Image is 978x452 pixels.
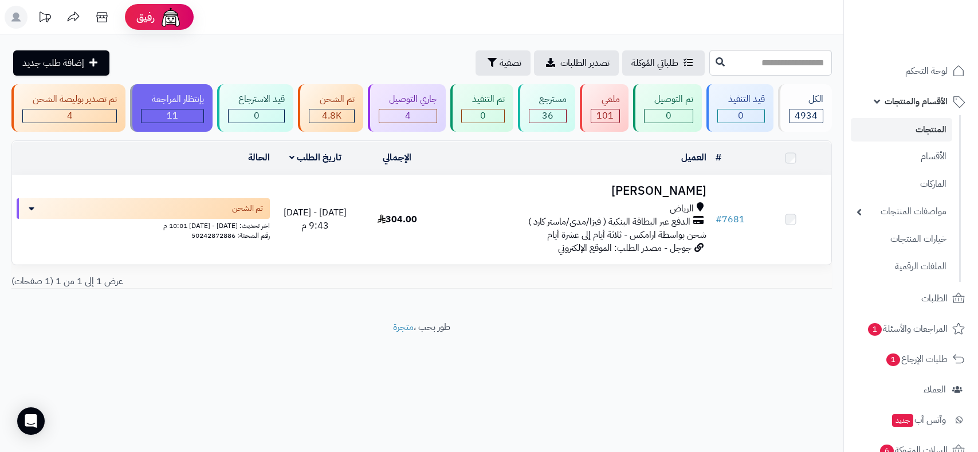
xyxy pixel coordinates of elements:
span: [DATE] - [DATE] 9:43 م [284,206,347,233]
a: تاريخ الطلب [289,151,341,164]
a: تم التوصيل 0 [631,84,704,132]
div: بإنتظار المراجعة [141,93,203,106]
span: وآتس آب [891,412,946,428]
a: الملفات الرقمية [851,254,952,279]
a: #7681 [716,213,745,226]
div: 4 [23,109,116,123]
a: الماركات [851,172,952,196]
div: اخر تحديث: [DATE] - [DATE] 10:01 م [17,219,270,231]
a: طلباتي المُوكلة [622,50,705,76]
span: الرياض [670,202,694,215]
div: تم التنفيذ [461,93,504,106]
a: تم تصدير بوليصة الشحن 4 [9,84,128,132]
span: الدفع عبر البطاقة البنكية ( فيزا/مدى/ماستر كارد ) [528,215,690,229]
a: قيد الاسترجاع 0 [215,84,296,132]
a: الكل4934 [776,84,834,132]
a: لوحة التحكم [851,57,971,85]
span: طلباتي المُوكلة [631,56,678,70]
img: logo-2.png [900,21,967,45]
a: العملاء [851,376,971,403]
a: تصدير الطلبات [534,50,619,76]
a: خيارات المنتجات [851,227,952,251]
div: تم تصدير بوليصة الشحن [22,93,117,106]
a: الإجمالي [383,151,411,164]
div: ملغي [591,93,619,106]
span: # [716,213,722,226]
a: وآتس آبجديد [851,406,971,434]
div: Open Intercom Messenger [17,407,45,435]
div: 36 [529,109,566,123]
a: جاري التوصيل 4 [366,84,448,132]
span: 0 [254,109,260,123]
a: طلبات الإرجاع1 [851,345,971,373]
span: 4934 [795,109,818,123]
div: مسترجع [529,93,567,106]
span: 0 [738,109,744,123]
span: 4.8K [322,109,341,123]
button: تصفية [476,50,531,76]
div: الكل [789,93,823,106]
a: تم التنفيذ 0 [448,84,515,132]
div: 0 [645,109,693,123]
span: 0 [666,109,671,123]
a: الأقسام [851,144,952,169]
a: بإنتظار المراجعة 11 [128,84,214,132]
span: 1 [867,323,882,336]
span: 4 [405,109,411,123]
a: # [716,151,721,164]
div: تم الشحن [309,93,354,106]
a: تحديثات المنصة [30,6,59,32]
a: إضافة طلب جديد [13,50,109,76]
img: ai-face.png [159,6,182,29]
span: 304.00 [378,213,417,226]
span: المراجعات والأسئلة [867,321,948,337]
a: الحالة [248,151,270,164]
div: 0 [462,109,504,123]
span: رفيق [136,10,155,24]
span: إضافة طلب جديد [22,56,84,70]
span: لوحة التحكم [905,63,948,79]
div: قيد الاسترجاع [228,93,285,106]
span: العملاء [924,382,946,398]
div: 11 [142,109,203,123]
span: 0 [480,109,486,123]
div: قيد التنفيذ [717,93,764,106]
a: قيد التنفيذ 0 [704,84,775,132]
a: المنتجات [851,118,952,142]
a: العميل [681,151,706,164]
div: جاري التوصيل [379,93,437,106]
div: 0 [229,109,284,123]
span: تصدير الطلبات [560,56,610,70]
a: الطلبات [851,285,971,312]
span: شحن بواسطة ارامكس - ثلاثة أيام إلى عشرة أيام [547,228,706,242]
span: تم الشحن [232,203,263,214]
span: 101 [596,109,614,123]
a: المراجعات والأسئلة1 [851,315,971,343]
span: 4 [67,109,73,123]
a: تم الشحن 4.8K [296,84,365,132]
span: جديد [892,414,913,427]
div: عرض 1 إلى 1 من 1 (1 صفحات) [3,275,422,288]
div: 101 [591,109,619,123]
span: 1 [886,353,900,366]
div: تم التوصيل [644,93,693,106]
a: مواصفات المنتجات [851,199,952,224]
span: جوجل - مصدر الطلب: الموقع الإلكتروني [558,241,692,255]
span: رقم الشحنة: 50242872886 [191,230,270,241]
span: الأقسام والمنتجات [885,93,948,109]
a: ملغي 101 [578,84,630,132]
span: طلبات الإرجاع [885,351,948,367]
div: 0 [718,109,764,123]
div: 4 [379,109,437,123]
div: 4777 [309,109,354,123]
span: تصفية [500,56,521,70]
span: 11 [167,109,178,123]
a: متجرة [393,320,414,334]
a: مسترجع 36 [516,84,578,132]
span: 36 [542,109,553,123]
span: الطلبات [921,290,948,306]
h3: [PERSON_NAME] [443,184,706,198]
